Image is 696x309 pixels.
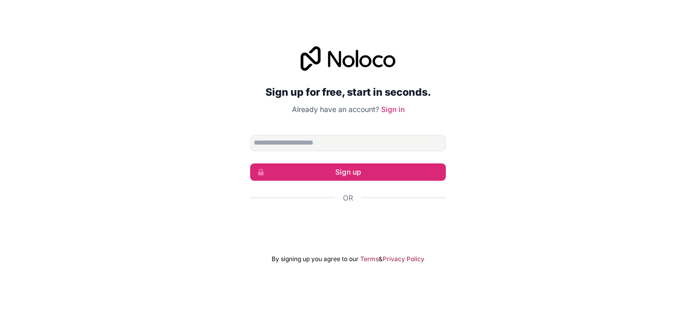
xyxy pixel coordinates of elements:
[379,255,383,263] span: &
[250,163,446,181] button: Sign up
[250,83,446,101] h2: Sign up for free, start in seconds.
[360,255,379,263] a: Terms
[272,255,359,263] span: By signing up you agree to our
[381,105,405,114] a: Sign in
[383,255,424,263] a: Privacy Policy
[292,105,379,114] span: Already have an account?
[250,135,446,151] input: Email address
[343,193,353,203] span: Or
[245,214,451,237] iframe: Botón Iniciar sesión con Google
